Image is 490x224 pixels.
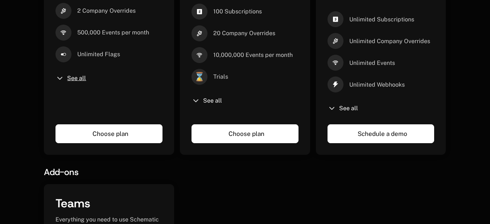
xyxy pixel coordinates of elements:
span: Unlimited Events [349,59,395,67]
span: ⌛ [192,69,207,85]
a: Schedule a demo [328,124,435,143]
span: See all [203,98,222,104]
a: Choose plan [192,124,298,143]
a: Choose plan [55,124,162,143]
i: hammer [192,25,207,41]
span: 100 Subscriptions [213,8,262,16]
span: Unlimited Webhooks [349,81,405,89]
i: cashapp [192,4,207,20]
i: thunder [328,76,343,92]
i: signal [55,25,71,41]
i: hammer [328,33,343,49]
i: chevron-down [192,96,200,105]
i: signal [328,55,343,71]
i: cashapp [328,11,343,27]
i: chevron-down [328,104,336,113]
i: chevron-down [55,74,64,83]
span: See all [339,105,358,111]
i: signal [192,47,207,63]
span: 2 Company Overrides [77,7,136,15]
span: Teams [55,196,90,211]
span: 20 Company Overrides [213,29,275,37]
span: Trials [213,73,228,81]
span: Unlimited Subscriptions [349,16,414,24]
span: 500,000 Events per month [77,29,149,37]
span: Unlimited Flags [77,50,120,58]
i: hammer [55,3,71,19]
i: boolean-on [55,46,71,62]
span: Add-ons [44,166,79,178]
span: 10,000,000 Events per month [213,51,293,59]
span: See all [67,75,86,81]
span: Unlimited Company Overrides [349,37,430,45]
